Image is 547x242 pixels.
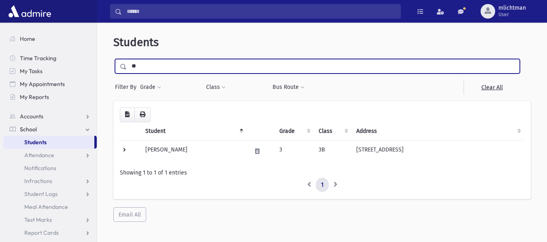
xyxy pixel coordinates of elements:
[272,80,305,95] button: Bus Route
[115,83,140,91] span: Filter By
[3,90,97,103] a: My Reports
[120,107,135,122] button: CSV
[275,122,314,141] th: Grade: activate to sort column ascending
[3,78,97,90] a: My Appointments
[316,178,329,192] a: 1
[6,3,53,19] img: AdmirePro
[20,126,37,133] span: School
[122,4,400,19] input: Search
[3,136,94,149] a: Students
[275,140,314,162] td: 3
[20,67,43,75] span: My Tasks
[3,123,97,136] a: School
[113,36,159,49] span: Students
[24,177,52,185] span: Infractions
[24,203,68,210] span: Meal Attendance
[120,168,524,177] div: Showing 1 to 1 of 1 entries
[351,122,524,141] th: Address: activate to sort column ascending
[24,190,57,198] span: Student Logs
[20,113,43,120] span: Accounts
[20,55,56,62] span: Time Tracking
[498,5,526,11] span: mlichtman
[498,11,526,18] span: User
[464,80,520,95] a: Clear All
[24,229,59,236] span: Report Cards
[24,164,56,172] span: Notifications
[3,187,97,200] a: Student Logs
[314,140,351,162] td: 3B
[140,140,247,162] td: [PERSON_NAME]
[134,107,151,122] button: Print
[113,207,146,222] button: Email All
[24,152,54,159] span: Attendance
[24,139,47,146] span: Students
[3,110,97,123] a: Accounts
[140,80,162,95] button: Grade
[351,140,524,162] td: [STREET_ADDRESS]
[3,200,97,213] a: Meal Attendance
[3,52,97,65] a: Time Tracking
[3,65,97,78] a: My Tasks
[24,216,52,223] span: Test Marks
[20,93,49,101] span: My Reports
[3,213,97,226] a: Test Marks
[20,35,35,42] span: Home
[3,226,97,239] a: Report Cards
[20,80,65,88] span: My Appointments
[3,162,97,175] a: Notifications
[3,32,97,45] a: Home
[314,122,351,141] th: Class: activate to sort column ascending
[206,80,226,95] button: Class
[140,122,247,141] th: Student: activate to sort column descending
[3,175,97,187] a: Infractions
[3,149,97,162] a: Attendance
